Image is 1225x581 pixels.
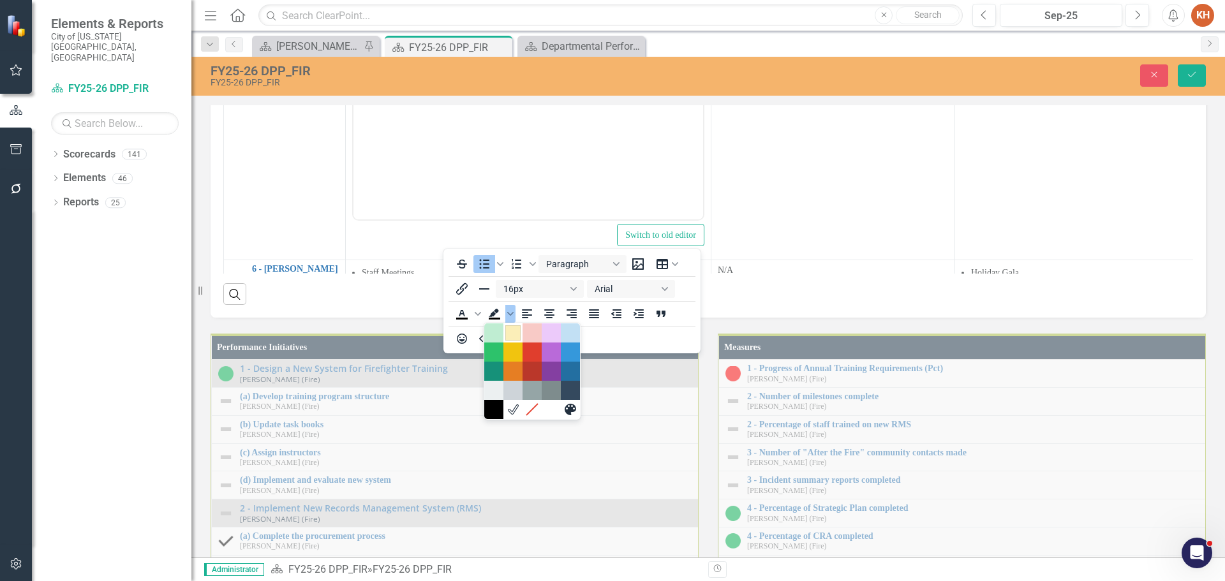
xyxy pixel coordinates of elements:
[561,381,580,400] div: Navy Blue
[51,82,179,96] a: FY25-26 DPP_FIR
[650,255,685,273] button: Table
[523,362,542,381] div: Dark Red
[561,323,580,342] div: Light Blue
[542,381,561,400] div: Dark Gray
[561,342,580,362] div: Blue
[63,195,99,210] a: Reports
[51,112,179,135] input: Search Below...
[538,305,560,323] button: Align center
[29,3,225,80] li: We are awaiting organizational updates related to a reorganization of responsibilities and an upd...
[105,197,126,208] div: 25
[258,4,963,27] input: Search ClearPoint...
[542,323,561,342] div: Light Purple
[523,323,542,342] div: Light Red
[542,38,642,54] div: Departmental Performance Plans - 3 Columns
[252,264,339,313] a: 6 - [PERSON_NAME] a Sense of Belonging and Inclusive Leadership in the Department
[288,563,367,575] a: FY25-26 DPP_FIR
[503,400,523,419] div: White
[473,280,495,298] button: Horizontal line
[6,14,29,36] img: ClearPoint Strategy
[112,173,133,184] div: 46
[521,38,642,54] a: Departmental Performance Plans - 3 Columns
[561,362,580,381] div: Dark Blue
[971,267,1192,279] li: Holiday Gala
[473,330,495,348] button: HTML Editor
[473,255,505,273] div: Bullet list
[496,280,584,298] button: Font size 16px
[63,147,115,162] a: Scorecards
[51,16,179,31] span: Elements & Reports
[538,255,627,273] button: Block Paragraph
[255,38,360,54] a: [PERSON_NAME]'s Home
[516,305,538,323] button: Align left
[1191,4,1214,27] button: KH
[29,3,225,18] li: Complete the CRA/SOC.
[29,3,346,34] li: Significant progress has been made on both the CRA and SOC documents.
[362,267,704,279] li: Staff Meetings
[523,400,542,419] div: Remove color
[628,305,650,323] button: Increase indent
[627,255,649,273] button: Insert image
[503,342,523,362] div: Yellow
[503,284,566,294] span: 16px
[51,31,179,63] small: City of [US_STATE][GEOGRAPHIC_DATA], [GEOGRAPHIC_DATA]
[29,110,225,172] li: GIS has expressed interest and ability to perform a more in depth analysis of intercoastal waterw...
[1182,538,1212,568] iframe: Intercom live chat
[484,323,503,342] div: Light Green
[523,381,542,400] div: Gray
[542,362,561,381] div: Dark Purple
[896,6,960,24] button: Search
[211,78,769,87] div: FY25-26 DPP_FIR
[122,149,147,159] div: 141
[914,10,942,20] span: Search
[484,381,503,400] div: Light Gray
[63,171,106,186] a: Elements
[484,305,516,323] div: Background color Black
[29,95,346,126] li: Business Plan update meetings have begun and information is being collected from an SME group.
[484,400,503,419] div: Black
[29,18,225,34] li: Complete the Business Plan update.
[1004,8,1118,24] div: Sep-25
[650,305,672,323] button: Blockquote
[451,255,473,273] button: Strikethrough
[484,362,503,381] div: Dark Turquoise
[373,563,452,575] div: FY25-26 DPP_FIR
[271,563,699,577] div: »
[29,34,346,95] li: After working with GIS on target hazard analysis dashboards, making significant updates to reliab...
[523,342,542,362] div: Red
[276,38,360,54] div: [PERSON_NAME]'s Home
[451,280,473,298] button: Insert/edit link
[409,40,509,55] div: FY25-26 DPP_FIR
[29,80,225,110] li: We are working on a preliminary marine risk analysis.
[595,284,657,294] span: Arial
[451,305,483,323] div: Text color Black
[204,563,264,576] span: Administrator
[546,259,609,269] span: Paragraph
[451,330,473,348] button: Emojis
[605,305,627,323] button: Decrease indent
[583,305,605,323] button: Justify
[718,264,948,277] p: N/A
[561,400,580,419] button: Custom color
[587,280,675,298] button: Font Arial
[617,224,704,246] button: Switch to old editor
[503,362,523,381] div: Orange
[506,255,538,273] div: Numbered list
[484,342,503,362] div: Green
[211,64,769,78] div: FY25-26 DPP_FIR
[505,325,521,341] div: Light Yellow
[29,126,346,156] li: Community feedback was acquired from the VBPL's listening sessions and utilized during VBFD's str...
[1000,4,1122,27] button: Sep-25
[542,342,561,362] div: Purple
[503,381,523,400] div: Medium Gray
[561,305,583,323] button: Align right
